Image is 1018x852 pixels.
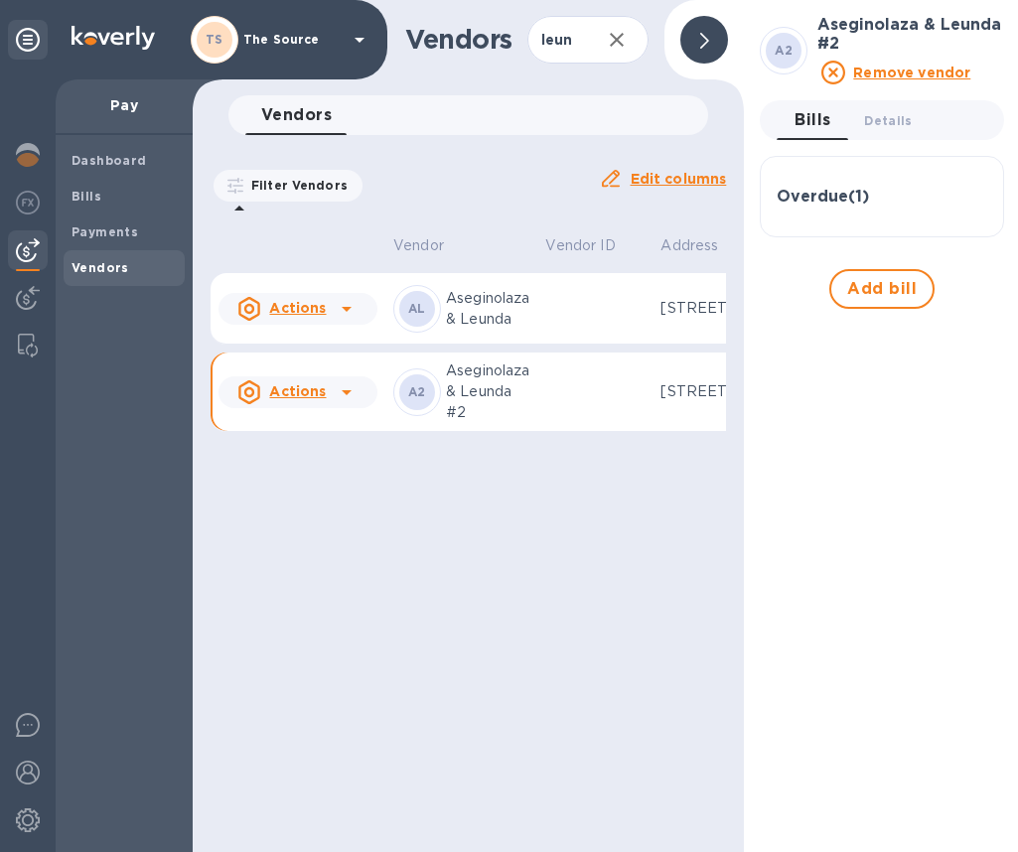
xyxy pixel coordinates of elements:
b: A2 [408,384,426,399]
u: Actions [269,383,326,399]
span: Bills [795,106,830,134]
p: [STREET_ADDRESS] [660,381,813,402]
span: Address [660,235,744,256]
span: Vendor [393,235,470,256]
p: Aseginolaza & Leunda [446,288,529,330]
span: Details [864,110,912,131]
p: The Source [243,33,343,47]
span: Add bill [847,277,917,301]
u: Edit columns [631,171,727,187]
img: Logo [72,26,155,50]
b: A2 [775,43,793,58]
b: Bills [72,189,101,204]
p: Pay [72,95,177,115]
p: Vendor [393,235,444,256]
b: Dashboard [72,153,147,168]
b: TS [206,32,223,47]
u: Remove vendor [853,65,970,80]
span: Vendors [261,101,332,129]
p: Filter Vendors [243,177,348,194]
p: [STREET_ADDRESS] [660,298,813,319]
b: Vendors [72,260,129,275]
p: Vendor ID [545,235,615,256]
p: Aseginolaza & Leunda #2 [446,360,529,423]
b: AL [408,301,426,316]
h3: Aseginolaza & Leunda #2 [817,16,1004,53]
div: Unpin categories [8,20,48,60]
span: Vendor ID [545,235,641,256]
img: Foreign exchange [16,191,40,214]
button: Add bill [829,269,935,309]
p: Address [660,235,718,256]
h3: Overdue ( 1 ) [777,188,869,207]
u: Actions [269,300,326,316]
h1: Vendors [405,24,527,56]
b: Payments [72,224,138,239]
div: Overdue(1) [777,173,987,220]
